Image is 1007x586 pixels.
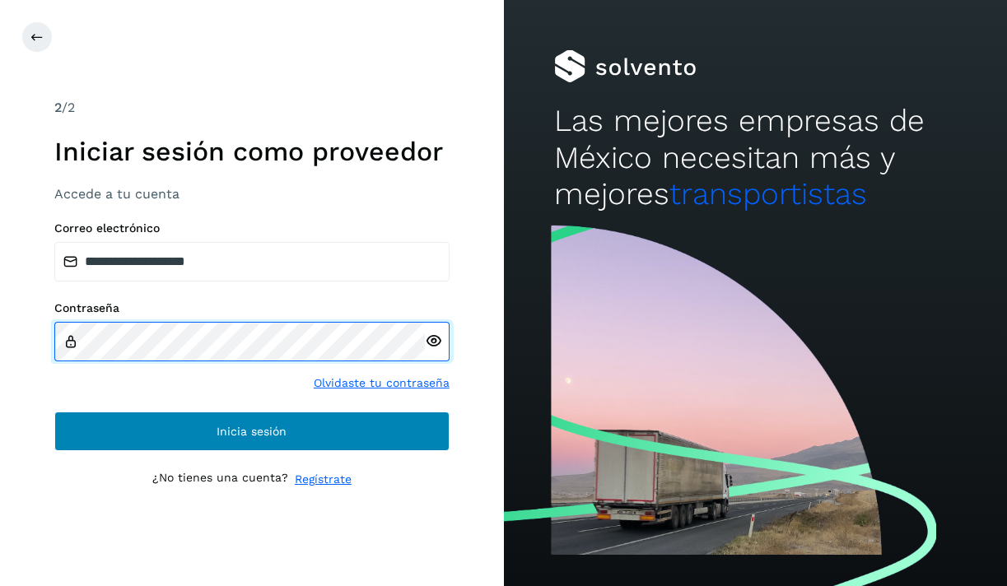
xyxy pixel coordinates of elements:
[152,471,288,488] p: ¿No tienes una cuenta?
[295,471,352,488] a: Regístrate
[669,176,867,212] span: transportistas
[54,301,450,315] label: Contraseña
[54,412,450,451] button: Inicia sesión
[54,100,62,115] span: 2
[54,221,450,235] label: Correo electrónico
[314,374,450,392] a: Olvidaste tu contraseña
[217,426,287,437] span: Inicia sesión
[54,98,450,118] div: /2
[54,186,450,202] h3: Accede a tu cuenta
[554,103,957,212] h2: Las mejores empresas de México necesitan más y mejores
[54,136,450,167] h1: Iniciar sesión como proveedor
